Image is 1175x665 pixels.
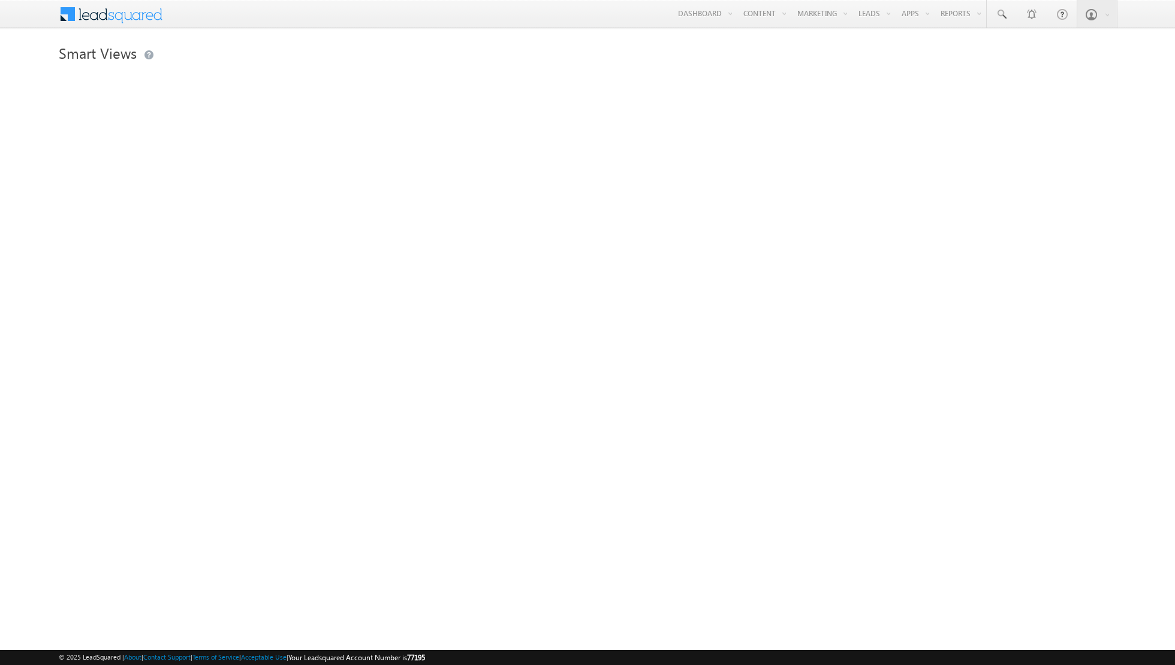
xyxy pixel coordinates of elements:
[407,653,425,662] span: 77195
[288,653,425,662] span: Your Leadsquared Account Number is
[124,653,141,661] a: About
[59,43,137,62] span: Smart Views
[59,652,425,663] span: © 2025 LeadSquared | | | | |
[192,653,239,661] a: Terms of Service
[241,653,287,661] a: Acceptable Use
[143,653,191,661] a: Contact Support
